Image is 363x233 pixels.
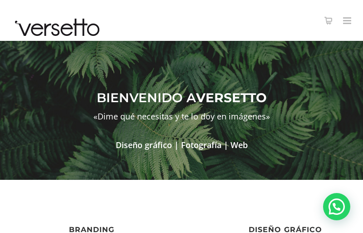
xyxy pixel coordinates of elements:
[16,109,347,124] h3: «Dime qué necesitas y te lo doy en imágenes»
[16,138,347,152] h2: Diseño gráfico | Fotografía | Web
[16,86,347,109] h1: Bienvenido a
[196,90,267,105] strong: Versetto
[12,18,103,36] img: versetto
